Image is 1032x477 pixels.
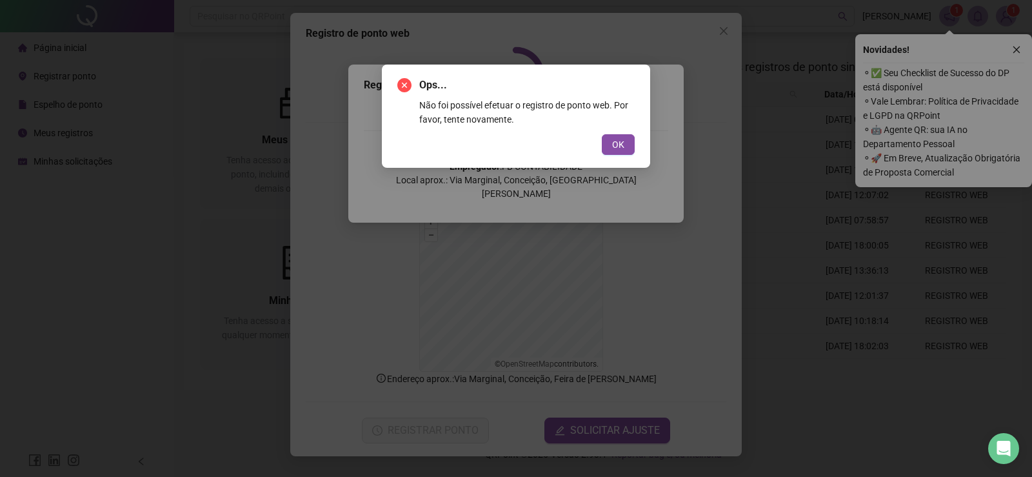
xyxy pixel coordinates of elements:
span: close-circle [397,78,412,92]
span: OK [612,137,624,152]
button: OK [602,134,635,155]
div: Open Intercom Messenger [988,433,1019,464]
span: Ops... [419,77,635,93]
div: Não foi possível efetuar o registro de ponto web. Por favor, tente novamente. [419,98,635,127]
